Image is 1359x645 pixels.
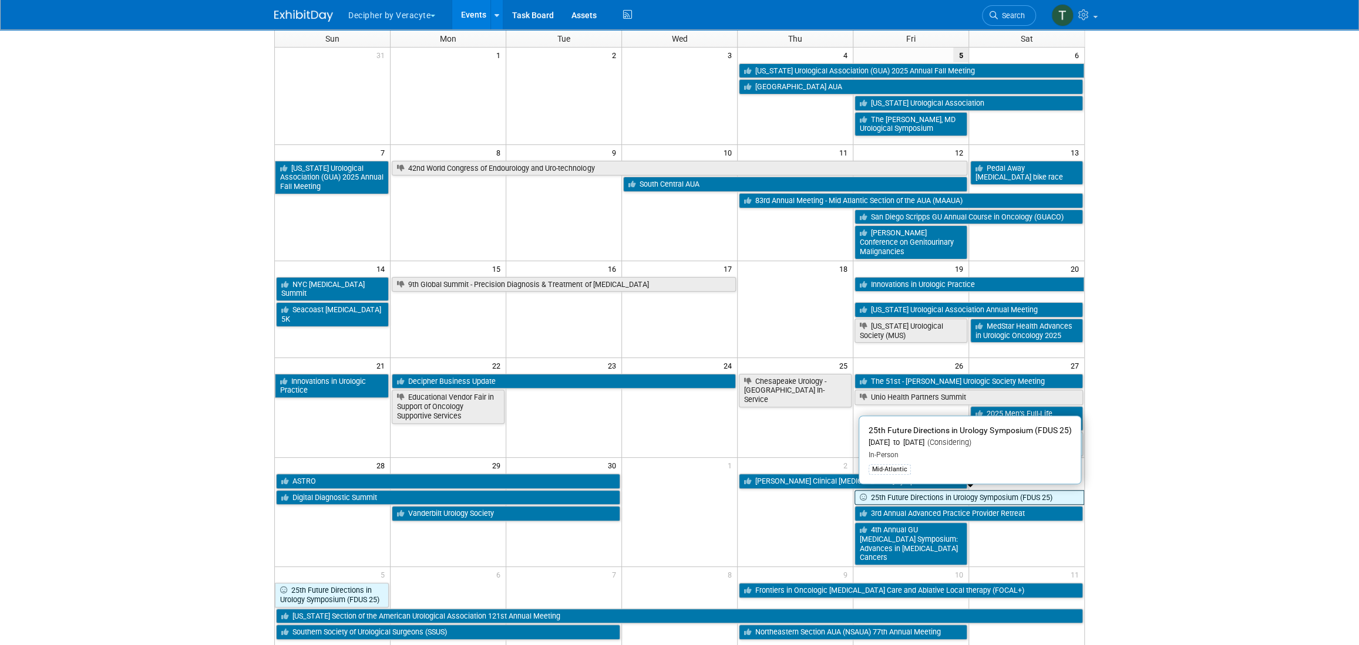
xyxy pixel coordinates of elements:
[722,145,737,160] span: 10
[491,458,506,472] span: 29
[726,567,737,582] span: 8
[440,34,456,43] span: Mon
[869,426,1071,435] span: 25th Future Directions in Urology Symposium (FDUS 25)
[375,261,390,276] span: 14
[855,506,1083,521] a: 3rd Annual Advanced Practice Provider Retreat
[739,79,1083,94] a: [GEOGRAPHIC_DATA] AUA
[611,145,621,160] span: 9
[379,567,390,582] span: 5
[970,161,1083,185] a: Pedal Away [MEDICAL_DATA] bike race
[275,583,389,607] a: 25th Future Directions in Urology Symposium (FDUS 25)
[1074,48,1084,62] span: 6
[274,10,333,22] img: ExhibitDay
[954,145,968,160] span: 12
[722,358,737,373] span: 24
[838,358,853,373] span: 25
[906,34,916,43] span: Fri
[855,96,1083,111] a: [US_STATE] Urological Association
[726,458,737,472] span: 1
[607,358,621,373] span: 23
[855,522,967,565] a: 4th Annual GU [MEDICAL_DATA] Symposium: Advances in [MEDICAL_DATA] Cancers
[375,458,390,472] span: 28
[1069,358,1084,373] span: 27
[275,161,389,194] a: [US_STATE] Urological Association (GUA) 2025 Annual Fall Meeting
[838,145,853,160] span: 11
[325,34,339,43] span: Sun
[491,261,506,276] span: 15
[855,225,967,259] a: [PERSON_NAME] Conference on Genitourinary Malignancies
[392,374,736,389] a: Decipher Business Update
[855,112,967,136] a: The [PERSON_NAME], MD Urological Symposium
[788,34,802,43] span: Thu
[855,210,1083,225] a: San Diego Scripps GU Annual Course in Oncology (GUACO)
[671,34,687,43] span: Wed
[276,277,389,301] a: NYC [MEDICAL_DATA] Summit
[855,277,1084,292] a: Innovations in Urologic Practice
[954,358,968,373] span: 26
[842,48,853,62] span: 4
[869,451,899,459] span: In-Person
[607,458,621,472] span: 30
[722,261,737,276] span: 17
[1020,34,1032,43] span: Sat
[855,319,967,343] a: [US_STATE] Urological Society (MUS)
[970,319,1083,343] a: MedStar Health Advances in Urologic Oncology 2025
[842,458,853,472] span: 2
[495,48,506,62] span: 1
[607,261,621,276] span: 16
[1069,145,1084,160] span: 13
[739,583,1083,598] a: Frontiers in Oncologic [MEDICAL_DATA] Care and Ablative Local therapy (FOCAL+)
[739,374,852,407] a: Chesapeake Urology - [GEOGRAPHIC_DATA] In-Service
[869,464,911,475] div: Mid-Atlantic
[842,567,853,582] span: 9
[276,474,620,489] a: ASTRO
[375,358,390,373] span: 21
[726,48,737,62] span: 3
[924,438,971,447] span: (Considering)
[869,438,1071,448] div: [DATE] to [DATE]
[375,48,390,62] span: 31
[276,624,620,640] a: Southern Society of Urological Surgeons (SSUS)
[1069,261,1084,276] span: 20
[982,5,1036,26] a: Search
[276,609,1083,624] a: [US_STATE] Section of the American Urological Association 121st Annual Meeting
[998,11,1025,20] span: Search
[623,177,967,192] a: South Central AUA
[954,261,968,276] span: 19
[953,48,968,62] span: 5
[495,145,506,160] span: 8
[855,390,1083,405] a: Unio Health Partners Summit
[739,63,1084,79] a: [US_STATE] Urological Association (GUA) 2025 Annual Fall Meeting
[1051,4,1074,26] img: Tony Alvarado
[855,490,1084,505] a: 25th Future Directions in Urology Symposium (FDUS 25)
[276,302,389,326] a: Seacoast [MEDICAL_DATA] 5K
[739,193,1083,208] a: 83rd Annual Meeting - Mid Atlantic Section of the AUA (MAAUA)
[1069,567,1084,582] span: 11
[855,374,1083,389] a: The 51st - [PERSON_NAME] Urologic Society Meeting
[392,277,736,292] a: 9th Global Summit - Precision Diagnosis & Treatment of [MEDICAL_DATA]
[954,567,968,582] span: 10
[392,161,967,176] a: 42nd World Congress of Endourology and Uro-technology
[970,406,1083,430] a: 2025 Men’s Full-Life Summit
[838,261,853,276] span: 18
[392,506,620,521] a: Vanderbilt Urology Society
[611,567,621,582] span: 7
[392,390,504,423] a: Educational Vendor Fair in Support of Oncology Supportive Services
[379,145,390,160] span: 7
[739,474,967,489] a: [PERSON_NAME] Clinical [MEDICAL_DATA] Symposium
[276,490,620,505] a: Digital Diagnostic Summit
[495,567,506,582] span: 6
[275,374,389,398] a: Innovations in Urologic Practice
[557,34,570,43] span: Tue
[739,624,967,640] a: Northeastern Section AUA (NSAUA) 77th Annual Meeting
[611,48,621,62] span: 2
[491,358,506,373] span: 22
[855,302,1083,318] a: [US_STATE] Urological Association Annual Meeting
